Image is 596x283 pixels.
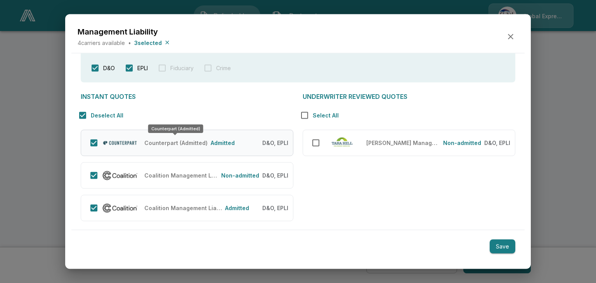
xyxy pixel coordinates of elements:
[324,136,360,149] img: Tara Hill Management Liability
[144,204,222,212] p: Coalition Management Liability (Admitted)
[102,169,138,181] img: Coalition Management Liability (Non-Admitted)
[144,171,218,179] p: Coalition Management Liability (Non-Admitted)
[303,91,515,101] p: Underwriter Reviewed Quotes
[102,136,138,149] img: Counterpart (Admitted)
[148,124,203,133] div: Counterpart (Admitted)
[262,204,288,212] p: D&O, EPLI
[134,38,162,47] p: 3 selected
[225,204,249,212] p: Admitted
[78,27,171,37] h5: Management Liability
[128,38,131,47] p: •
[262,171,288,179] p: D&O, EPLI
[211,139,235,147] p: Admitted
[91,111,123,119] p: Deselect All
[262,139,288,147] p: D&O, EPLI
[102,202,138,214] img: Coalition Management Liability (Admitted)
[366,139,440,147] p: Tara Hill Management Liability
[313,111,339,119] p: Select All
[443,139,481,147] p: Non-admitted
[216,64,231,72] p: Crime
[144,139,208,147] p: Counterpart (Admitted)
[221,171,259,179] p: Non-admitted
[103,64,115,72] p: D&O
[484,139,510,147] p: D&O, EPLI
[81,91,293,101] p: Instant Quotes
[490,239,515,254] button: Save
[137,64,148,72] p: EPLI
[78,38,125,47] p: 4 carriers available
[170,64,194,72] p: Fiduciary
